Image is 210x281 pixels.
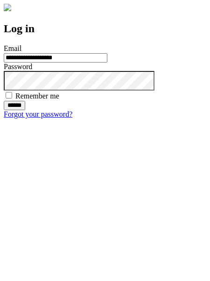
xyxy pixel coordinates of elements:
label: Email [4,44,21,52]
a: Forgot your password? [4,110,72,118]
label: Remember me [15,92,59,100]
img: logo-4e3dc11c47720685a147b03b5a06dd966a58ff35d612b21f08c02c0306f2b779.png [4,4,11,11]
h2: Log in [4,22,206,35]
label: Password [4,63,32,70]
